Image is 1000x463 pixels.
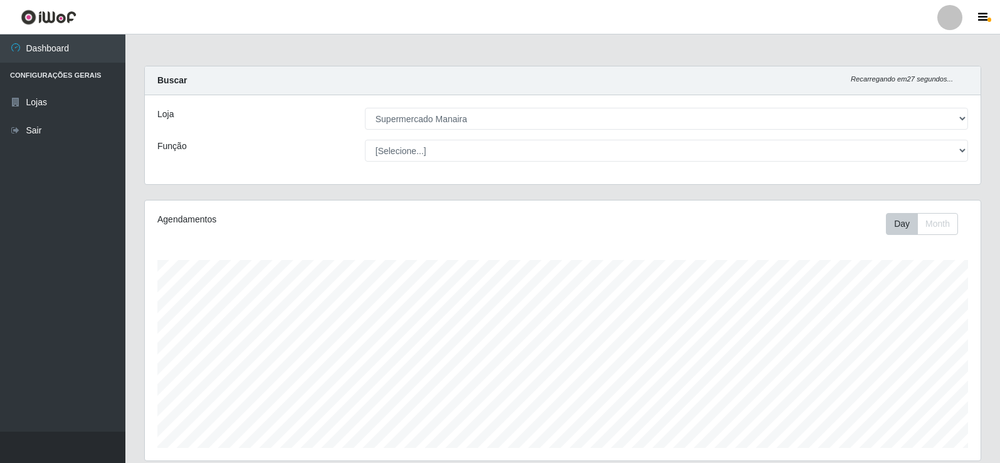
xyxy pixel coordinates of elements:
[917,213,958,235] button: Month
[21,9,76,25] img: CoreUI Logo
[157,108,174,121] label: Loja
[157,140,187,153] label: Função
[157,213,484,226] div: Agendamentos
[886,213,958,235] div: First group
[851,75,953,83] i: Recarregando em 27 segundos...
[886,213,968,235] div: Toolbar with button groups
[157,75,187,85] strong: Buscar
[886,213,918,235] button: Day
